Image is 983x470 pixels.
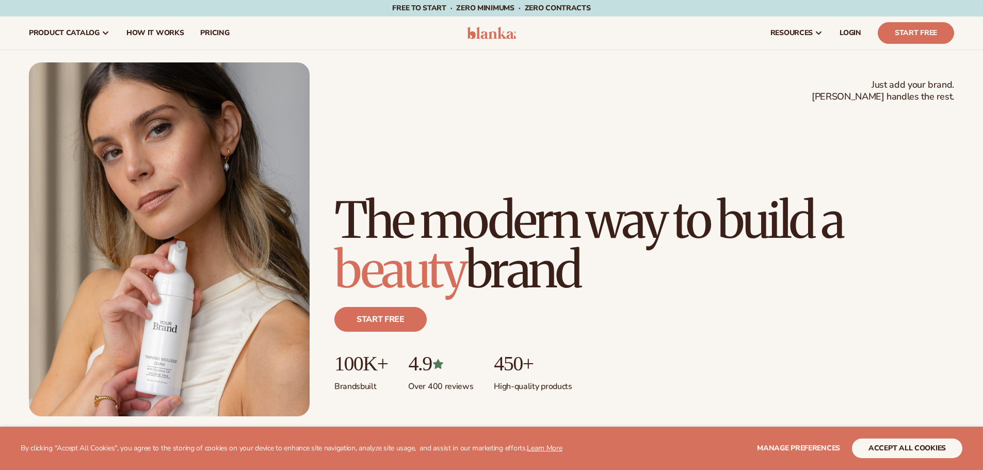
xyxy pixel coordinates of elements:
p: 450+ [494,352,572,375]
a: pricing [192,17,237,50]
span: product catalog [29,29,100,37]
a: Learn More [527,443,562,453]
p: Brands built [334,375,388,392]
span: resources [770,29,813,37]
a: Start free [334,307,427,332]
span: Manage preferences [757,443,840,453]
a: Start Free [878,22,954,44]
p: 100K+ [334,352,388,375]
a: resources [762,17,831,50]
span: beauty [334,239,465,301]
p: 4.9 [408,352,473,375]
a: LOGIN [831,17,869,50]
span: How It Works [126,29,184,37]
span: pricing [200,29,229,37]
span: Free to start · ZERO minimums · ZERO contracts [392,3,590,13]
button: accept all cookies [852,439,962,458]
a: product catalog [21,17,118,50]
p: High-quality products [494,375,572,392]
img: logo [467,27,516,39]
p: Over 400 reviews [408,375,473,392]
button: Manage preferences [757,439,840,458]
span: LOGIN [840,29,861,37]
span: Just add your brand. [PERSON_NAME] handles the rest. [812,79,954,103]
a: How It Works [118,17,192,50]
h1: The modern way to build a brand [334,196,954,295]
img: Female holding tanning mousse. [29,62,310,416]
p: By clicking "Accept All Cookies", you agree to the storing of cookies on your device to enhance s... [21,444,562,453]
